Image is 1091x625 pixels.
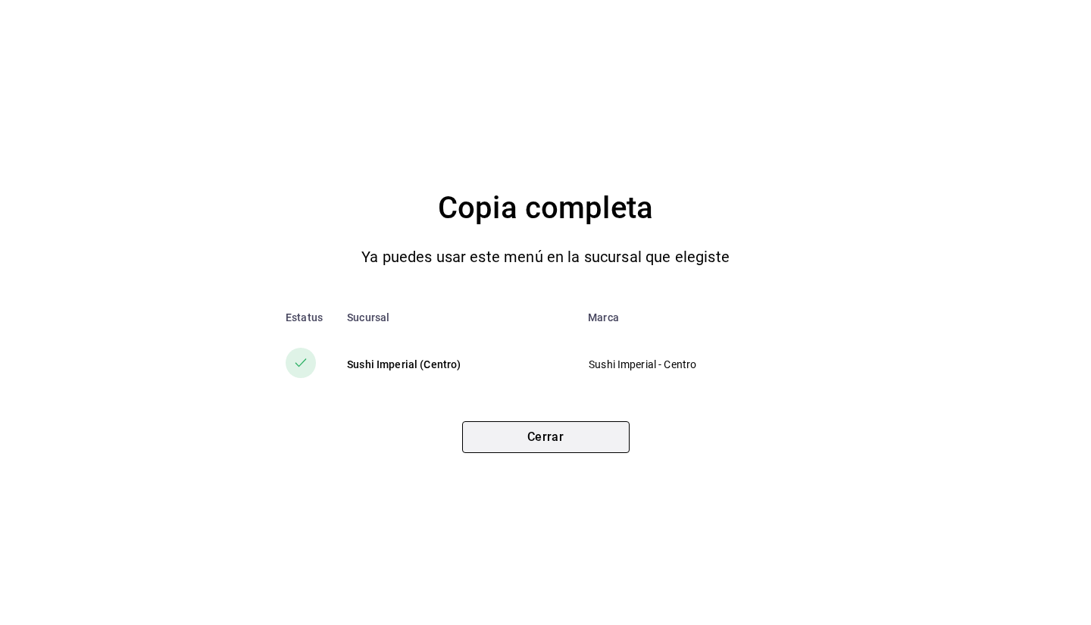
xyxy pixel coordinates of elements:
[347,357,564,372] div: Sushi Imperial (Centro)
[261,299,335,336] th: Estatus
[361,245,730,269] p: Ya puedes usar este menú en la sucursal que elegiste
[589,357,805,373] p: Sushi Imperial - Centro
[576,299,830,336] th: Marca
[438,184,653,233] h4: Copia completa
[335,299,576,336] th: Sucursal
[462,421,630,453] button: Cerrar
